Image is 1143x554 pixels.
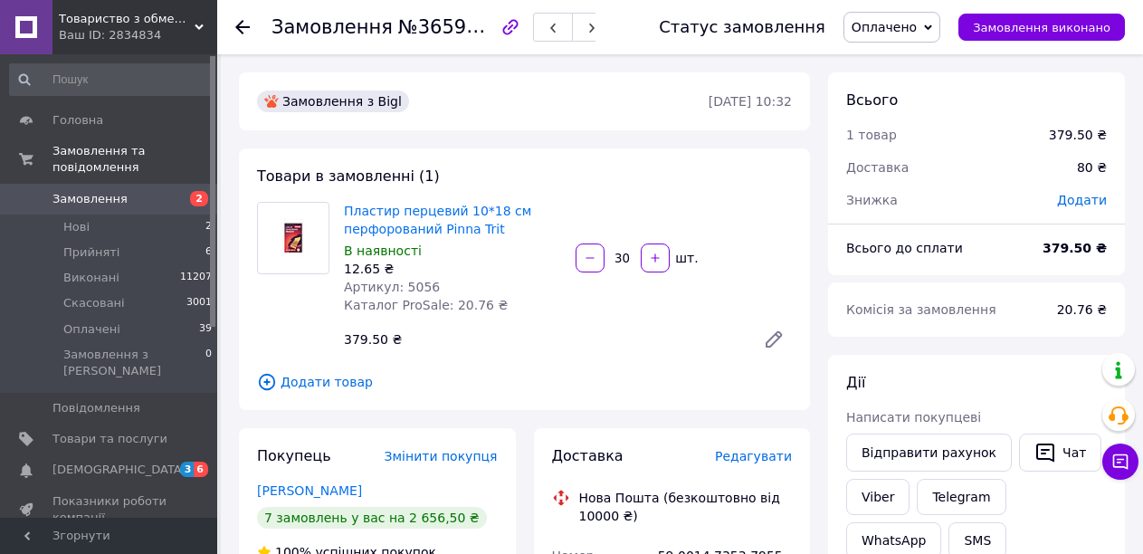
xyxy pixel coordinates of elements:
[852,20,917,34] span: Оплачено
[1019,434,1101,472] button: Чат
[344,204,531,236] a: Пластир перцевий 10*18 см перфорований Pinna Trit
[59,27,217,43] div: Ваш ID: 2834834
[344,298,508,312] span: Каталог ProSale: 20.76 ₴
[756,321,792,358] a: Редагувати
[1049,126,1107,144] div: 379.50 ₴
[63,321,120,338] span: Оплачені
[672,249,700,267] div: шт.
[575,489,797,525] div: Нова Пошта (безкоштовно від 10000 ₴)
[63,219,90,235] span: Нові
[205,244,212,261] span: 6
[973,21,1110,34] span: Замовлення виконано
[257,167,440,185] span: Товари в замовленні (1)
[63,347,205,379] span: Замовлення з [PERSON_NAME]
[398,15,527,38] span: №365962563
[1057,302,1107,317] span: 20.76 ₴
[257,507,487,529] div: 7 замовлень у вас на 2 656,50 ₴
[846,434,1012,472] button: Відправити рахунок
[337,327,748,352] div: 379.50 ₴
[917,479,1005,515] a: Telegram
[59,11,195,27] span: Товариство з обмеженою відповідальністю "МТВ - ФАРМ"
[52,191,128,207] span: Замовлення
[659,18,825,36] div: Статус замовлення
[186,295,212,311] span: 3001
[958,14,1125,41] button: Замовлення виконано
[205,219,212,235] span: 2
[344,280,440,294] span: Артикул: 5056
[258,218,329,258] img: Пластир перцевий 10*18 см перфорований Pinna Trit
[344,244,422,258] span: В наявності
[52,431,167,447] span: Товари та послуги
[846,160,909,175] span: Доставка
[271,16,393,38] span: Замовлення
[1102,444,1138,480] button: Чат з покупцем
[846,479,910,515] a: Viber
[709,94,792,109] time: [DATE] 10:32
[846,410,981,425] span: Написати покупцеві
[1057,193,1107,207] span: Додати
[257,447,331,464] span: Покупець
[846,241,963,255] span: Всього до сплати
[52,462,186,478] span: [DEMOGRAPHIC_DATA]
[63,270,119,286] span: Виконані
[194,462,208,477] span: 6
[344,260,561,278] div: 12.65 ₴
[257,372,792,392] span: Додати товар
[385,449,498,463] span: Змінити покупця
[199,321,212,338] span: 39
[257,91,409,112] div: Замовлення з Bigl
[846,374,865,391] span: Дії
[846,128,897,142] span: 1 товар
[1066,148,1118,187] div: 80 ₴
[63,244,119,261] span: Прийняті
[235,18,250,36] div: Повернутися назад
[52,400,140,416] span: Повідомлення
[52,143,217,176] span: Замовлення та повідомлення
[9,63,214,96] input: Пошук
[180,462,195,477] span: 3
[190,191,208,206] span: 2
[715,449,792,463] span: Редагувати
[63,295,125,311] span: Скасовані
[52,493,167,526] span: Показники роботи компанії
[846,91,898,109] span: Всього
[552,447,624,464] span: Доставка
[846,302,996,317] span: Комісія за замовлення
[257,483,362,498] a: [PERSON_NAME]
[846,193,898,207] span: Знижка
[180,270,212,286] span: 11207
[52,112,103,129] span: Головна
[205,347,212,379] span: 0
[1043,241,1107,255] b: 379.50 ₴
